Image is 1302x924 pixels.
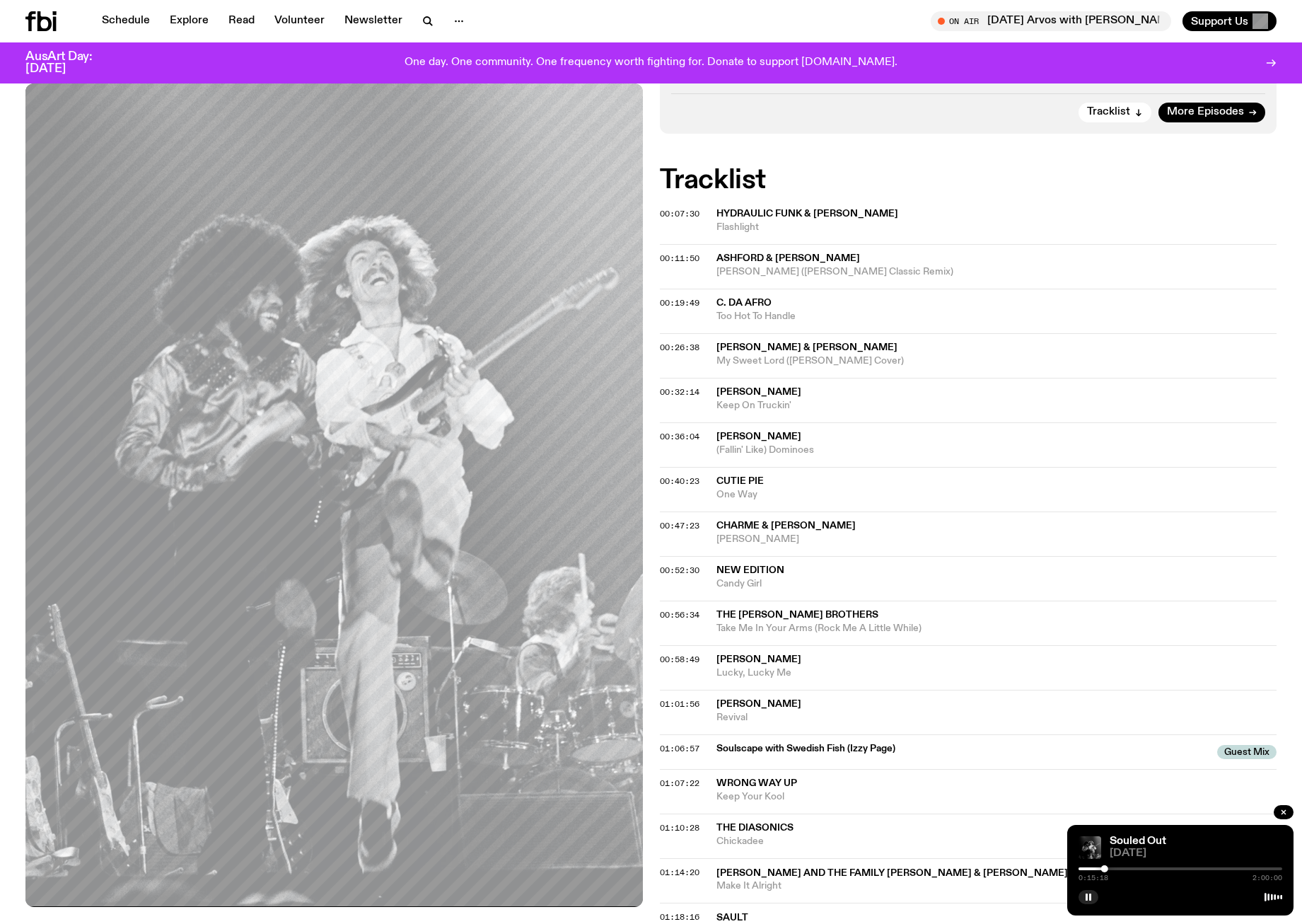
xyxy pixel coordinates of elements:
button: 00:26:38 [660,344,699,352]
span: Make It Alright [716,879,1277,893]
span: Hydraulic Funk & [PERSON_NAME] [716,209,898,219]
span: 01:18:16 [660,911,699,923]
span: New Edition [716,565,784,575]
button: Tracklist [1079,103,1151,122]
span: 00:47:23 [660,520,699,531]
a: More Episodes [1158,103,1265,122]
button: 00:19:49 [660,299,699,307]
h2: Tracklist [660,168,1277,193]
span: 00:26:38 [660,342,699,353]
a: Newsletter [336,11,411,31]
span: 00:11:50 [660,253,699,264]
p: One day. One community. One frequency worth fighting for. Donate to support [DOMAIN_NAME]. [405,57,897,69]
button: 01:06:57 [660,745,699,753]
span: Keep Your Kool [716,790,1277,804]
span: Chickadee [716,835,1277,848]
span: One Way [716,488,1277,502]
span: [PERSON_NAME] [716,654,801,664]
span: Charme & [PERSON_NAME] [716,521,856,531]
span: 01:14:20 [660,867,699,878]
button: 00:32:14 [660,388,699,396]
span: C. Da Afro [716,298,772,308]
span: More Episodes [1167,107,1244,117]
span: [PERSON_NAME] [716,432,801,441]
button: 00:52:30 [660,567,699,574]
span: 01:06:57 [660,743,699,754]
span: 01:07:22 [660,778,699,789]
span: Wrong Way Up [716,778,797,788]
span: Ashford & [PERSON_NAME] [716,253,860,263]
span: 2:00:00 [1252,874,1282,882]
button: 00:11:50 [660,255,699,262]
span: The Diasonics [716,823,794,833]
span: Too Hot To Handle [716,310,1277,323]
span: SAULT [716,913,748,923]
span: 00:32:14 [660,386,699,398]
button: On Air[DATE] Arvos with [PERSON_NAME] [931,11,1171,31]
a: Schedule [93,11,158,31]
span: [DATE] [1110,848,1282,859]
span: Cutie Pie [716,476,764,486]
button: 01:18:16 [660,913,699,921]
span: The [PERSON_NAME] Brothers [716,610,878,620]
button: 00:36:04 [660,433,699,441]
a: Souled Out [1110,836,1166,847]
span: [PERSON_NAME] & [PERSON_NAME] [716,342,897,352]
span: 00:36:04 [660,431,699,442]
span: [PERSON_NAME] [716,533,1277,546]
span: Soulscape with Swedish Fish (Izzy Page) [716,742,1209,756]
a: Volunteer [266,11,333,31]
span: 00:52:30 [660,565,699,576]
button: 01:07:22 [660,780,699,787]
button: 00:47:23 [660,522,699,530]
span: 01:10:28 [660,822,699,833]
span: Guest Mix [1217,745,1277,759]
span: 00:58:49 [660,654,699,665]
button: 01:01:56 [660,700,699,708]
span: Take Me In Your Arms (Rock Me A Little While) [716,622,1277,635]
h3: AusArt Day: [DATE] [25,51,116,75]
span: 00:19:49 [660,297,699,308]
button: 01:10:28 [660,824,699,832]
span: Candy Girl [716,577,1277,591]
button: 01:14:20 [660,869,699,877]
span: 0:15:18 [1079,874,1108,882]
a: Explore [161,11,217,31]
span: [PERSON_NAME] and the Family [PERSON_NAME] & [PERSON_NAME] [716,868,1068,878]
span: [PERSON_NAME] [716,387,801,397]
span: Tracklist [1087,107,1130,117]
span: 01:01:56 [660,698,699,710]
span: Support Us [1191,15,1248,28]
span: Revival [716,711,1277,724]
span: [PERSON_NAME] ([PERSON_NAME] Classic Remix) [716,265,1277,279]
span: Flashlight [716,221,1277,234]
a: Read [220,11,263,31]
button: Support Us [1182,11,1277,31]
button: 00:58:49 [660,656,699,664]
span: My Sweet Lord ([PERSON_NAME] Cover) [716,354,1277,368]
span: Keep On Truckin' [716,399,1277,412]
button: 00:56:34 [660,611,699,619]
span: 00:56:34 [660,609,699,620]
span: 00:07:30 [660,208,699,219]
span: Lucky, Lucky Me [716,666,1277,680]
span: 00:40:23 [660,475,699,487]
span: (Fallin' Like) Dominoes [716,444,1277,457]
span: [PERSON_NAME] [716,699,801,709]
button: 00:07:30 [660,210,699,218]
button: 00:40:23 [660,478,699,485]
